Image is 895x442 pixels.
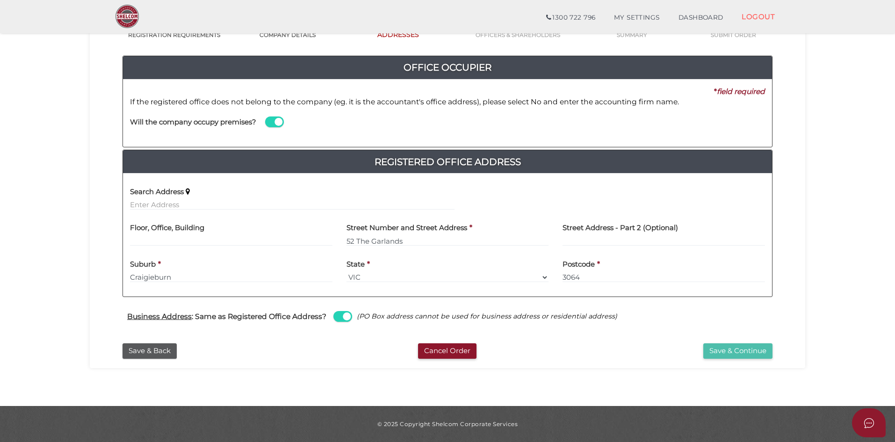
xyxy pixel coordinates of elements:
i: (PO Box address cannot be used for business address or residential address) [357,312,617,320]
button: Cancel Order [418,343,476,359]
h4: Office Occupier [123,60,772,75]
h4: Floor, Office, Building [130,224,204,232]
a: 1300 722 796 [537,8,605,27]
h4: State [346,261,365,268]
button: Open asap [852,408,886,437]
p: If the registered office does not belong to the company (eg. it is the accountant's office addres... [130,97,765,107]
a: Registered Office Address [123,154,772,169]
i: Keep typing in your address(including suburb) until it appears [186,188,190,196]
h4: Street Number and Street Address [346,224,467,232]
button: Save & Continue [703,343,772,359]
u: Business Address [127,312,192,321]
input: Enter Address [346,236,549,246]
h4: Will the company occupy premises? [130,118,256,126]
div: © 2025 Copyright Shelcom Corporate Services [97,420,798,428]
i: field required [717,87,765,96]
h4: Postcode [563,261,595,268]
h4: Suburb [130,261,156,268]
h4: Street Address - Part 2 (Optional) [563,224,678,232]
input: Enter Address [130,200,455,210]
h4: : Same as Registered Office Address? [127,312,326,320]
button: Save & Back [123,343,177,359]
a: MY SETTINGS [605,8,669,27]
a: LOGOUT [732,7,784,26]
input: Postcode must be exactly 4 digits [563,272,765,283]
h4: Search Address [130,188,184,196]
a: DASHBOARD [669,8,733,27]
